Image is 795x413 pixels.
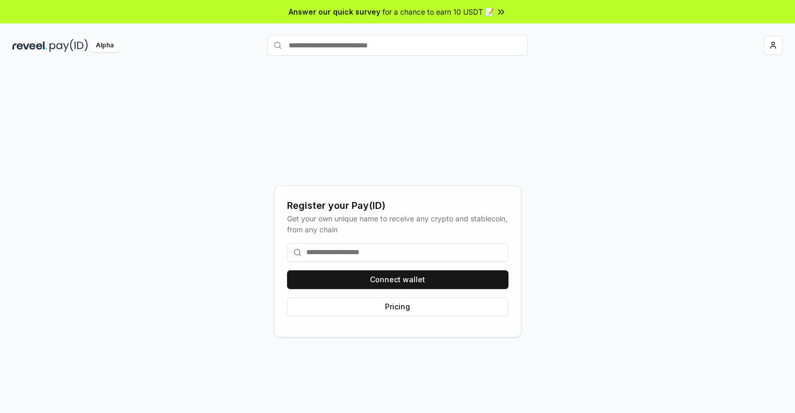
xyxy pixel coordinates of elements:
img: reveel_dark [13,39,47,52]
div: Get your own unique name to receive any crypto and stablecoin, from any chain [287,213,508,235]
button: Connect wallet [287,270,508,289]
div: Register your Pay(ID) [287,198,508,213]
span: Answer our quick survey [289,6,380,17]
button: Pricing [287,297,508,316]
div: Alpha [90,39,119,52]
span: for a chance to earn 10 USDT 📝 [382,6,494,17]
img: pay_id [49,39,88,52]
